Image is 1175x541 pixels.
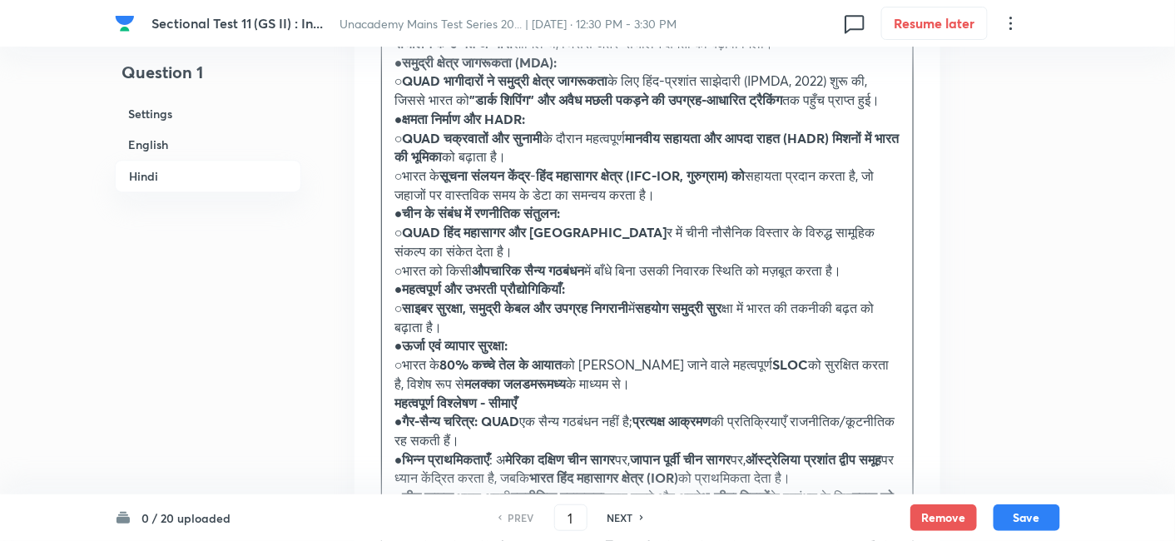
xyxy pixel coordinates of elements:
[506,450,616,468] strong: मेरिका दक्षिण चीन सागर
[115,13,138,33] a: Company Logo
[537,166,746,184] strong: हिंद महासागर क्षेत्र (IFC-IOR, गुरुग्राम) को
[394,166,900,204] p: ○भारत के - सहायता प्रदान करता है, जो जहाजों पर वास्तविक समय के डेटा का समन्वय करता है।
[881,7,988,40] button: Resume later
[746,450,882,468] strong: ऑस्ट्रेलिया प्रशांत द्वीप समूह
[394,15,892,52] strong: पनडुब्बी रोधी युद्ध, समुद्री निगरानी और वाहक संचालन के उन्नत अभ्यास
[607,510,633,525] h6: NEXT
[394,394,517,411] strong: महत्वपूर्ण विश्लेषण - सीमाएँ
[151,14,324,32] span: Sectional Test 11 (GS II) : In...
[394,488,900,525] p: ● भारत अपनी बनाए रखने और अपने के प्रबंधन के लिए के रूप में प्रस्तुत करने से बचता है।
[508,510,534,525] h6: PREV
[394,261,900,280] p: ○भारत को किसी में बाँधे बिना उसकी निवारक स्थिति को मज़बूत करता है।
[403,204,561,221] strong: चीन के संबंध में रणनीतिक संतुलन:
[403,488,458,505] strong: चीन कारक:
[394,412,900,449] p: ● एक सैन्य गठबंधन नहीं है; की प्रतिक्रियाएँ राजनीतिक/कूटनीतिक रह सकती हैं।
[403,129,543,146] strong: QUAD चक्रवातों और सुनामी
[394,129,900,166] p: ○ के दौरान महत्वपूर्ण को बढ़ाता है।
[403,299,629,316] strong: साइबर सुरक्षा, समुद्री केबल और उपग्रह निगरानी
[141,509,231,527] h6: 0 / 20 uploaded
[440,355,563,373] strong: 80% कच्चे तेल के आयात
[115,160,301,192] h6: Hindi
[394,129,900,166] strong: मानवीय सहायता और आपदा राहत (HADR) मिशनों में भारत की भूमिका
[403,72,608,89] strong: QUAD भागीदारों ने समुद्री क्षेत्र जागरूकता
[394,223,900,261] p: ○ र में चीनी नौसैनिक विस्तार के विरुद्ध सामूहिक संकल्प का संकेत देता है।
[394,72,900,109] p: ○ के लिए हिंद-प्रशांत साझेदारी (IPMDA, 2022) शुरू की, जिससे भारत को तक पहुँच प्राप्त हुई।
[403,450,490,468] strong: भिन्न प्राथमिकताएँ
[512,488,605,505] strong: रणनीतिक स्वायत्तता
[440,166,531,184] strong: सूचना संलयन केंद्र
[702,488,771,505] strong: भू-सीमा विवादों
[403,53,558,71] strong: समुद्री क्षेत्र जागरूकता (MDA):
[464,375,566,392] strong: मलक्का जलडमरूमध्य
[394,204,900,223] p: ●
[473,261,585,279] strong: औपचारिक सैन्य गठबंधन
[394,299,900,336] p: ○ में क्षा में भारत की तकनीकी बढ़त को बढ़ाता है।
[994,504,1060,531] button: Save
[115,13,135,33] img: Company Logo
[631,450,731,468] strong: जापान पूर्वी चीन सागर
[403,412,520,429] strong: गैर-सैन्य चरित्र: QUAD
[115,60,301,98] h4: Question 1
[403,223,667,241] strong: QUAD हिंद महासागर और [GEOGRAPHIC_DATA]
[469,91,782,108] strong: "डार्क शिपिंग" और अवैध मछली पकड़ने की उपग्रह-आधारित ट्रैकिंग
[394,280,900,299] p: ●
[340,16,677,32] span: Unacademy Mains Test Series 20... | [DATE] · 12:30 PM - 3:30 PM
[115,129,301,160] h6: English
[910,504,977,531] button: Remove
[773,355,809,373] strong: SLOC
[403,336,508,354] strong: ऊर्जा एवं व्यापार सुरक्षा:
[394,110,900,129] p: ●
[394,355,900,393] p: ○भारत के को [PERSON_NAME] जाने वाले महत्वपूर्ण को सुरक्षित करता है, विशेष रूप से के माध्यम से।
[394,53,900,72] p: ●
[636,299,722,316] strong: सहयोग समुद्री सुर
[394,336,900,355] p: ●
[403,110,526,127] strong: क्षमता निर्माण और HADR:
[529,469,678,486] strong: भारत हिंद महासागर क्षेत्र (IOR)
[403,280,566,297] strong: महत्वपूर्ण और उभरती प्रौद्योगिकियाँ:
[115,98,301,129] h6: Settings
[633,412,711,429] strong: प्रत्यक्ष आक्रमण
[394,450,900,488] p: ● : अ पर, पर, पर ध्यान केंद्रित करता है, जबकि को प्राथमिकता देता है।
[394,488,895,524] strong: क्वाड को चीन-विरोधी सैन्य गुट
